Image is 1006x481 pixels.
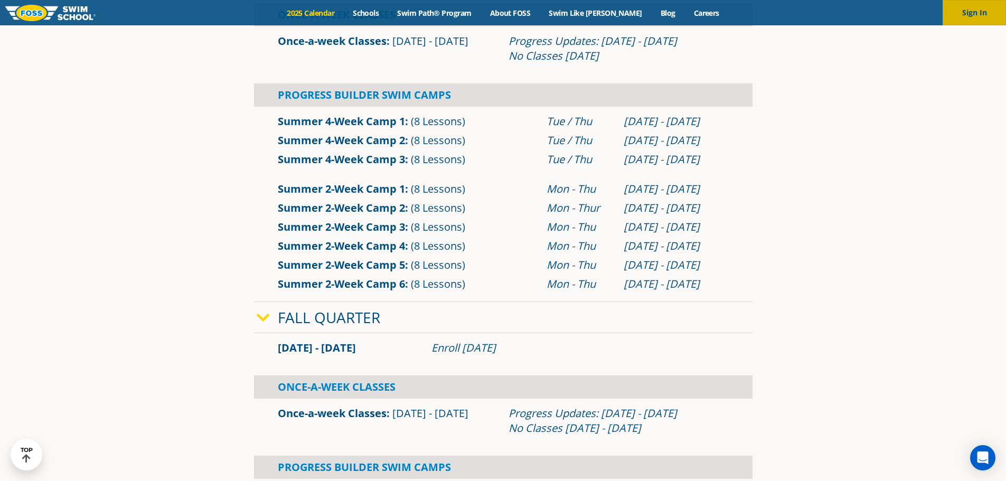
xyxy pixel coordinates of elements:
[624,239,729,253] div: [DATE] - [DATE]
[21,447,33,463] div: TOP
[278,277,405,291] a: Summer 2-Week Camp 6
[392,406,468,420] span: [DATE] - [DATE]
[411,258,465,272] span: (8 Lessons)
[411,182,465,196] span: (8 Lessons)
[624,201,729,215] div: [DATE] - [DATE]
[624,182,729,196] div: [DATE] - [DATE]
[411,201,465,215] span: (8 Lessons)
[278,201,405,215] a: Summer 2-Week Camp 2
[547,133,613,148] div: Tue / Thu
[5,5,96,21] img: FOSS Swim School Logo
[547,220,613,234] div: Mon - Thu
[254,456,753,479] div: Progress Builder Swim Camps
[278,8,344,18] a: 2025 Calendar
[411,239,465,253] span: (8 Lessons)
[624,220,729,234] div: [DATE] - [DATE]
[278,239,405,253] a: Summer 2-Week Camp 4
[547,114,613,129] div: Tue / Thu
[278,182,405,196] a: Summer 2-Week Camp 1
[624,114,729,129] div: [DATE] - [DATE]
[431,341,729,355] div: Enroll [DATE]
[254,83,753,107] div: Progress Builder Swim Camps
[547,182,613,196] div: Mon - Thu
[624,258,729,272] div: [DATE] - [DATE]
[411,277,465,291] span: (8 Lessons)
[278,152,405,166] a: Summer 4-Week Camp 3
[254,375,753,399] div: Once-A-Week Classes
[278,406,387,420] a: Once-a-week Classes
[547,239,613,253] div: Mon - Thu
[278,258,405,272] a: Summer 2-Week Camp 5
[278,341,356,355] span: [DATE] - [DATE]
[509,34,729,63] div: Progress Updates: [DATE] - [DATE] No Classes [DATE]
[970,445,995,470] div: Open Intercom Messenger
[547,201,613,215] div: Mon - Thur
[547,258,613,272] div: Mon - Thu
[547,277,613,291] div: Mon - Thu
[278,34,387,48] a: Once-a-week Classes
[411,220,465,234] span: (8 Lessons)
[392,34,468,48] span: [DATE] - [DATE]
[278,133,405,147] a: Summer 4-Week Camp 2
[344,8,388,18] a: Schools
[388,8,481,18] a: Swim Path® Program
[624,152,729,167] div: [DATE] - [DATE]
[278,307,380,327] a: Fall Quarter
[411,114,465,128] span: (8 Lessons)
[411,133,465,147] span: (8 Lessons)
[624,277,729,291] div: [DATE] - [DATE]
[278,114,405,128] a: Summer 4-Week Camp 1
[684,8,728,18] a: Careers
[651,8,684,18] a: Blog
[481,8,540,18] a: About FOSS
[540,8,652,18] a: Swim Like [PERSON_NAME]
[509,406,729,436] div: Progress Updates: [DATE] - [DATE] No Classes [DATE] - [DATE]
[624,133,729,148] div: [DATE] - [DATE]
[411,152,465,166] span: (8 Lessons)
[278,220,405,234] a: Summer 2-Week Camp 3
[547,152,613,167] div: Tue / Thu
